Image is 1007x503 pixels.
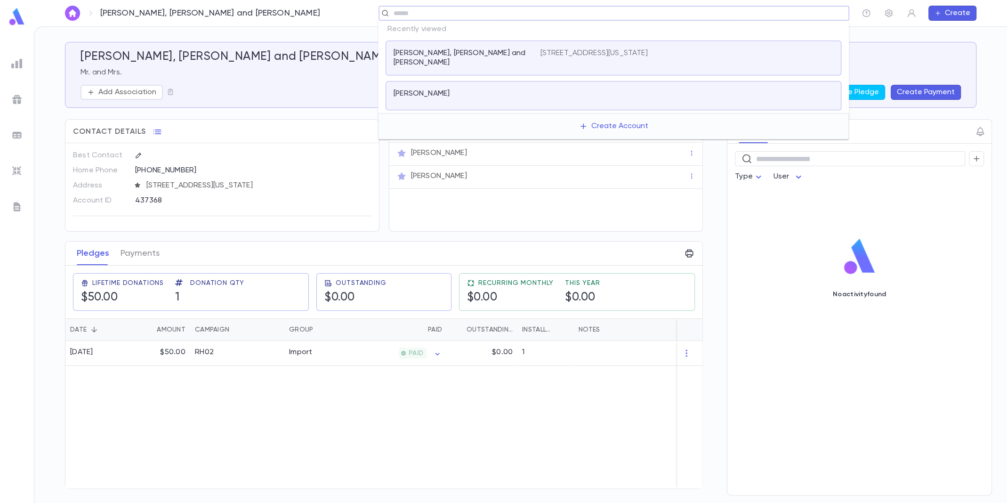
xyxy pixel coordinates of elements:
img: logo [840,238,879,276]
button: Sort [413,322,428,337]
div: Amount [157,318,185,341]
button: Sort [142,322,157,337]
div: 437368 [135,193,318,207]
div: Date [65,318,129,341]
h5: $50.00 [81,291,164,305]
div: Date [70,318,87,341]
p: Add Association [98,88,156,97]
div: RH02 [195,348,214,357]
p: Account ID [73,193,127,208]
p: Home Phone [73,163,127,178]
p: Address [73,178,127,193]
div: Campaign [195,318,229,341]
div: $50.00 [129,341,190,366]
span: Type [735,173,753,180]
button: Create Pledge [821,85,885,100]
button: Create Payment [891,85,961,100]
p: Mr. and Mrs. [81,68,961,77]
span: PAID [405,349,427,357]
p: [PERSON_NAME], [PERSON_NAME] and [PERSON_NAME] [394,49,529,67]
button: Sort [554,322,569,337]
img: batches_grey.339ca447c9d9533ef1741baa751efc33.svg [11,130,23,141]
div: Import [289,348,313,357]
p: Best Contact [73,148,127,163]
img: campaigns_grey.99e729a5f7ee94e3726e6486bddda8f1.svg [11,94,23,105]
button: Sort [229,322,244,337]
h5: [PERSON_NAME], [PERSON_NAME] and [PERSON_NAME] [81,50,391,64]
p: [STREET_ADDRESS][US_STATE] [540,49,647,58]
button: Payments [121,242,160,265]
p: $0.00 [492,348,513,357]
span: Donation Qty [190,279,244,287]
img: home_white.a664292cf8c1dea59945f0da9f25487c.svg [67,9,78,17]
div: Paid [355,318,447,341]
div: 1 [517,341,574,366]
div: [PHONE_NUMBER] [135,163,371,177]
div: Campaign [190,318,284,341]
h5: $0.00 [467,291,554,305]
p: [PERSON_NAME], [PERSON_NAME] and [PERSON_NAME] [100,8,320,18]
div: Installments [517,318,574,341]
p: [PERSON_NAME] [411,171,467,181]
div: Outstanding [467,318,513,341]
span: This Year [565,279,600,287]
span: Contact Details [73,127,146,137]
div: Notes [579,318,600,341]
button: Sort [451,322,467,337]
div: Amount [129,318,190,341]
button: Sort [87,322,102,337]
div: Outstanding [447,318,517,341]
div: Type [735,168,764,186]
div: User [773,168,805,186]
div: Installments [522,318,554,341]
h5: $0.00 [324,291,386,305]
span: Lifetime Donations [92,279,164,287]
h5: 1 [175,291,244,305]
div: Group [289,318,313,341]
h5: $0.00 [565,291,600,305]
span: User [773,173,789,180]
div: Group [284,318,355,341]
button: Sort [313,322,328,337]
p: [PERSON_NAME] [411,148,467,158]
button: Add Association [81,85,163,100]
button: Pledges [77,242,109,265]
div: [DATE] [70,348,93,357]
span: Recurring Monthly [478,279,554,287]
button: Create Account [572,117,656,135]
p: [PERSON_NAME] [394,89,450,98]
img: imports_grey.530a8a0e642e233f2baf0ef88e8c9fcb.svg [11,165,23,177]
p: No activity found [833,291,886,298]
img: reports_grey.c525e4749d1bce6a11f5fe2a8de1b229.svg [11,58,23,69]
img: logo [8,8,26,26]
p: Recently viewed [378,21,849,38]
div: Notes [574,318,692,341]
span: [STREET_ADDRESS][US_STATE] [143,181,372,190]
button: Create [928,6,976,21]
span: Outstanding [336,279,386,287]
img: letters_grey.7941b92b52307dd3b8a917253454ce1c.svg [11,201,23,212]
div: Paid [428,318,442,341]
